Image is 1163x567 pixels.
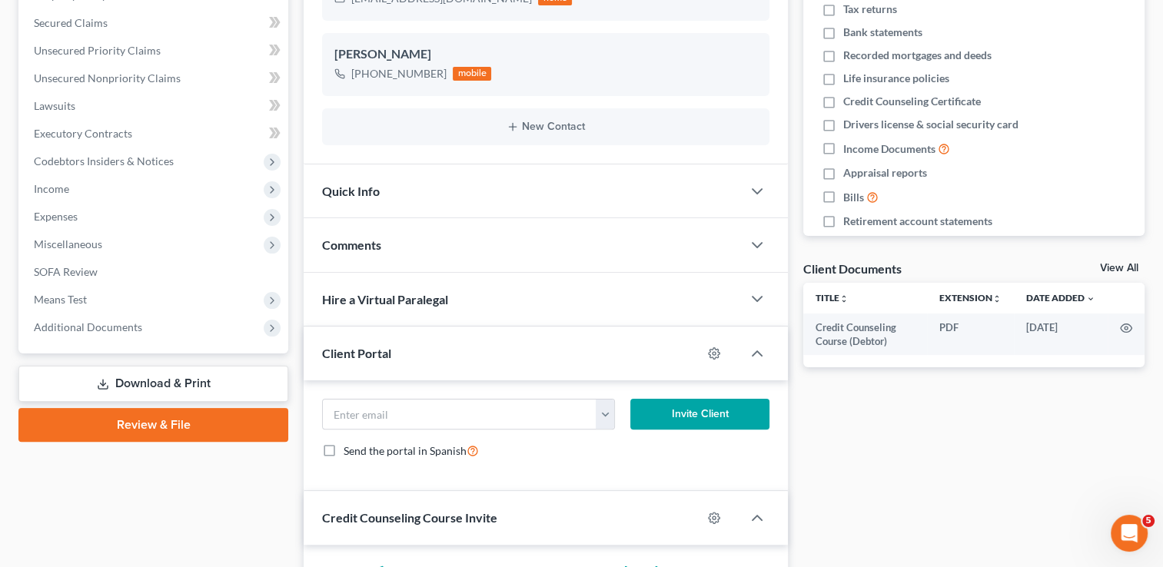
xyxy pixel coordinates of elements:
[843,48,992,63] span: Recorded mortgages and deeds
[939,292,1002,303] a: Extensionunfold_more
[322,346,391,360] span: Client Portal
[34,182,69,195] span: Income
[1111,515,1148,552] iframe: Intercom live chat
[34,265,98,278] span: SOFA Review
[843,117,1018,132] span: Drivers license & social security card
[843,71,949,86] span: Life insurance policies
[322,184,380,198] span: Quick Info
[1086,294,1095,303] i: expand_more
[843,190,864,205] span: Bills
[344,444,467,457] span: Send the portal in Spanish
[18,408,288,442] a: Review & File
[34,210,78,223] span: Expenses
[843,165,927,181] span: Appraisal reports
[334,121,757,133] button: New Contact
[34,71,181,85] span: Unsecured Nonpriority Claims
[322,292,448,307] span: Hire a Virtual Paralegal
[322,510,497,525] span: Credit Counseling Course Invite
[22,65,288,92] a: Unsecured Nonpriority Claims
[34,154,174,167] span: Codebtors Insiders & Notices
[22,120,288,148] a: Executory Contracts
[843,94,981,109] span: Credit Counseling Certificate
[1100,263,1138,274] a: View All
[322,237,381,252] span: Comments
[1026,292,1095,303] a: Date Added expand_more
[34,320,142,333] span: Additional Documents
[1142,515,1155,527] span: 5
[34,44,161,57] span: Unsecured Priority Claims
[34,16,108,29] span: Secured Claims
[453,67,491,81] div: mobile
[34,127,132,140] span: Executory Contracts
[34,237,102,250] span: Miscellaneous
[803,260,902,277] div: Client Documents
[816,292,849,303] a: Titleunfold_more
[992,294,1002,303] i: unfold_more
[22,92,288,120] a: Lawsuits
[843,214,992,229] span: Retirement account statements
[34,293,87,306] span: Means Test
[843,2,897,17] span: Tax returns
[843,141,935,157] span: Income Documents
[1014,313,1108,356] td: [DATE]
[630,399,769,429] button: Invite Client
[843,25,922,40] span: Bank statements
[803,313,927,356] td: Credit Counseling Course (Debtor)
[323,400,596,429] input: Enter email
[22,9,288,37] a: Secured Claims
[22,37,288,65] a: Unsecured Priority Claims
[927,313,1014,356] td: PDF
[22,258,288,286] a: SOFA Review
[34,99,75,112] span: Lawsuits
[334,45,757,64] div: [PERSON_NAME]
[839,294,849,303] i: unfold_more
[351,66,447,81] div: [PHONE_NUMBER]
[18,366,288,402] a: Download & Print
